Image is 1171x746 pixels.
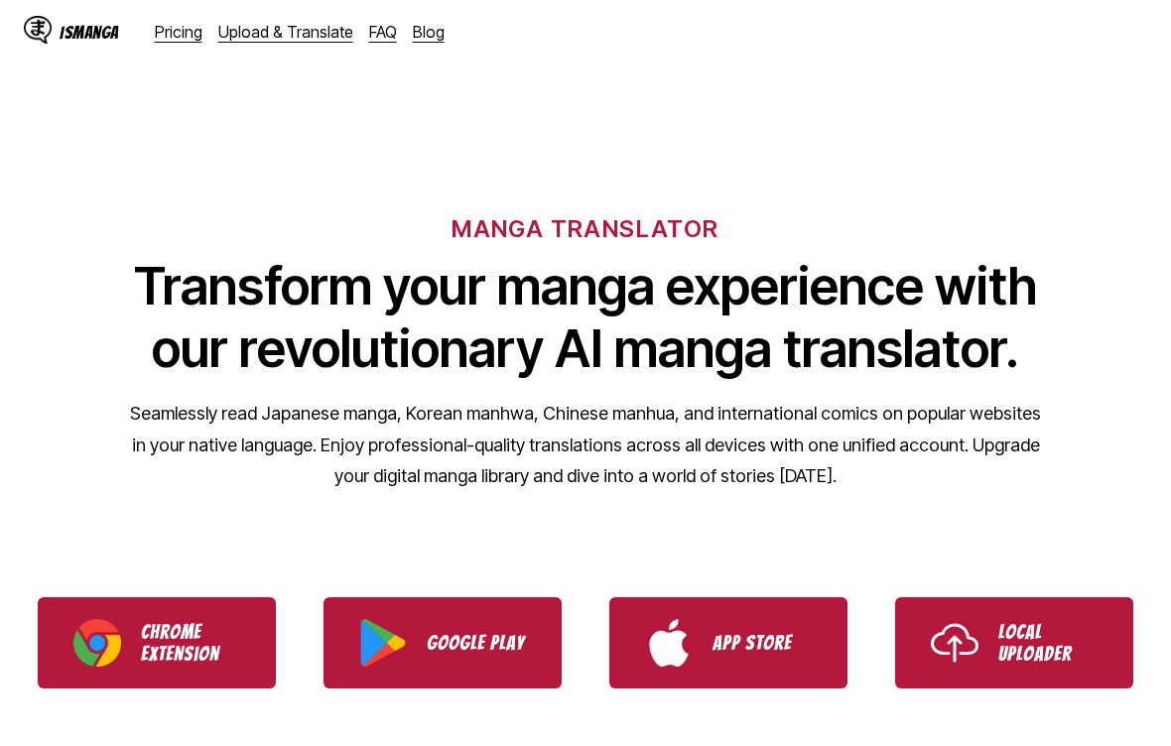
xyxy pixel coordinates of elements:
[141,621,240,665] p: Chrome Extension
[324,597,562,688] a: Download IsManga from Google Play
[359,619,407,667] img: Google Play logo
[24,16,52,44] img: IsManga Logo
[129,398,1042,492] p: Seamlessly read Japanese manga, Korean manhwa, Chinese manhua, and international comics on popula...
[645,619,693,667] img: App Store logo
[38,597,276,688] a: Download IsManga Chrome Extension
[998,621,1098,665] p: Local Uploader
[155,22,202,42] a: Pricing
[427,632,526,654] p: Google Play
[413,22,445,42] a: Blog
[73,619,121,667] img: Chrome logo
[452,214,718,243] h6: MANGA TRANSLATOR
[609,597,847,688] a: Download IsManga from App Store
[713,632,812,654] p: App Store
[60,23,119,42] div: IsManga
[24,16,155,48] a: IsManga LogoIsManga
[369,22,397,42] a: FAQ
[218,22,353,42] a: Upload & Translate
[931,619,978,667] img: Upload icon
[129,255,1042,380] h1: Transform your manga experience with our revolutionary AI manga translator.
[895,597,1133,688] a: Use IsManga Local Uploader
